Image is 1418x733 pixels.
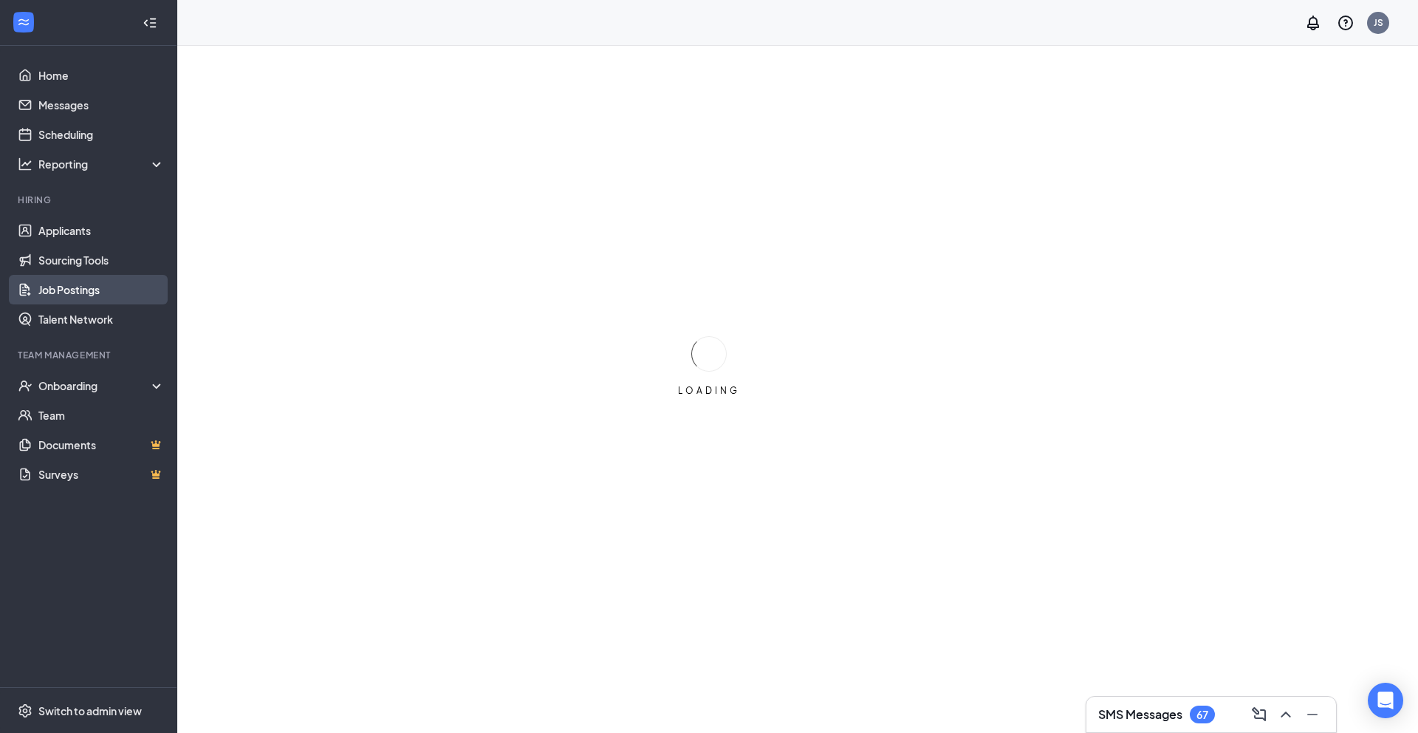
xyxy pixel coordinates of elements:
[672,384,746,397] div: LOADING
[1374,16,1383,29] div: JS
[38,61,165,90] a: Home
[1250,706,1268,723] svg: ComposeMessage
[1304,706,1321,723] svg: Minimize
[38,378,152,393] div: Onboarding
[1337,14,1354,32] svg: QuestionInfo
[1247,703,1271,726] button: ComposeMessage
[38,245,165,275] a: Sourcing Tools
[38,90,165,120] a: Messages
[38,157,165,171] div: Reporting
[1277,706,1295,723] svg: ChevronUp
[143,16,157,30] svg: Collapse
[38,120,165,149] a: Scheduling
[1098,706,1182,723] h3: SMS Messages
[1274,703,1298,726] button: ChevronUp
[38,400,165,430] a: Team
[18,349,162,361] div: Team Management
[18,194,162,206] div: Hiring
[1304,14,1322,32] svg: Notifications
[16,15,31,30] svg: WorkstreamLogo
[18,703,32,718] svg: Settings
[38,216,165,245] a: Applicants
[38,460,165,489] a: SurveysCrown
[38,703,142,718] div: Switch to admin view
[1301,703,1324,726] button: Minimize
[1196,709,1208,721] div: 67
[38,275,165,304] a: Job Postings
[38,430,165,460] a: DocumentsCrown
[38,304,165,334] a: Talent Network
[18,378,32,393] svg: UserCheck
[18,157,32,171] svg: Analysis
[1368,683,1403,718] div: Open Intercom Messenger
